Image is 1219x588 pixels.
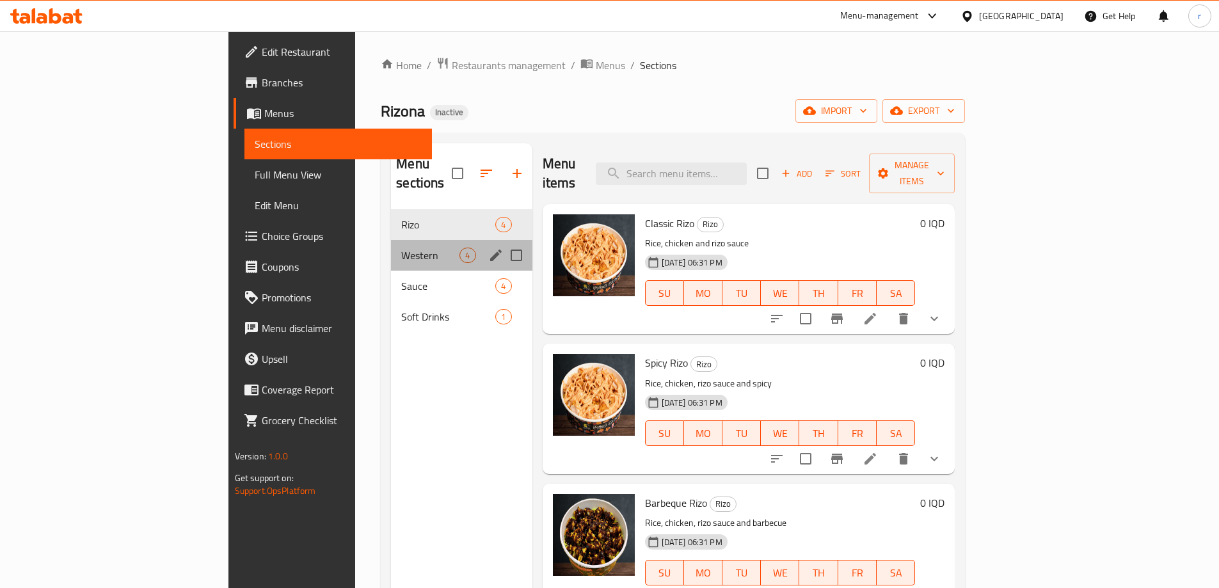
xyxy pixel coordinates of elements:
span: export [893,103,955,119]
span: Full Menu View [255,167,422,182]
a: Promotions [234,282,432,313]
button: SA [877,560,915,585]
a: Edit menu item [863,451,878,466]
div: Rizo4 [391,209,532,240]
span: Grocery Checklist [262,413,422,428]
button: SU [645,560,684,585]
span: Upsell [262,351,422,367]
button: export [882,99,965,123]
button: show more [919,443,950,474]
span: Sort items [817,164,869,184]
button: TH [799,280,838,306]
button: TH [799,420,838,446]
img: Barbeque Rizo [553,494,635,576]
a: Upsell [234,344,432,374]
span: SA [882,424,910,443]
div: Rizo [697,217,724,232]
span: Select to update [792,445,819,472]
button: FR [838,280,877,306]
button: delete [888,443,919,474]
div: Inactive [430,105,468,120]
span: Menu disclaimer [262,321,422,336]
span: Rizo [697,217,723,232]
div: Soft Drinks1 [391,301,532,332]
span: TU [728,284,756,303]
p: Rice, chicken, rizo sauce and barbecue [645,515,916,531]
span: Select section [749,160,776,187]
button: MO [684,420,722,446]
button: WE [761,280,799,306]
span: Manage items [879,157,944,189]
span: Restaurants management [452,58,566,73]
button: delete [888,303,919,334]
span: SA [882,284,910,303]
button: Sort [822,164,864,184]
button: SA [877,280,915,306]
p: Rice, chicken and rizo sauce [645,235,916,251]
button: import [795,99,877,123]
button: edit [486,246,506,265]
button: Manage items [869,154,955,193]
span: Sort sections [471,158,502,189]
a: Grocery Checklist [234,405,432,436]
a: Choice Groups [234,221,432,251]
a: Sections [244,129,432,159]
span: Get support on: [235,470,294,486]
span: FR [843,284,872,303]
span: TU [728,424,756,443]
h6: 0 IQD [920,494,944,512]
span: Coupons [262,259,422,274]
a: Support.OpsPlatform [235,482,316,499]
span: Classic Rizo [645,214,694,233]
span: [DATE] 06:31 PM [657,536,728,548]
span: WE [766,424,794,443]
a: Edit Restaurant [234,36,432,67]
button: TH [799,560,838,585]
span: SU [651,284,679,303]
button: sort-choices [761,303,792,334]
nav: Menu sections [391,204,532,337]
button: Add [776,164,817,184]
span: SU [651,424,679,443]
a: Edit Menu [244,190,432,221]
span: Edit Restaurant [262,44,422,60]
button: MO [684,280,722,306]
button: sort-choices [761,443,792,474]
a: Full Menu View [244,159,432,190]
span: 1 [496,311,511,323]
img: Classic Rizo [553,214,635,296]
div: items [495,278,511,294]
button: Branch-specific-item [822,443,852,474]
span: import [806,103,867,119]
button: SU [645,280,684,306]
span: Add [779,166,814,181]
button: MO [684,560,722,585]
span: Barbeque Rizo [645,493,707,513]
h6: 0 IQD [920,354,944,372]
span: Menus [264,106,422,121]
div: items [495,217,511,232]
span: 4 [496,280,511,292]
div: Western [401,248,459,263]
span: TH [804,424,833,443]
span: Promotions [262,290,422,305]
button: TU [722,560,761,585]
div: Menu-management [840,8,919,24]
button: FR [838,420,877,446]
span: Rizo [691,357,717,372]
a: Edit menu item [863,311,878,326]
span: Menus [596,58,625,73]
span: Inactive [430,107,468,118]
svg: Show Choices [927,311,942,326]
a: Menus [580,57,625,74]
span: Choice Groups [262,228,422,244]
a: Menus [234,98,432,129]
button: Add section [502,158,532,189]
div: Western4edit [391,240,532,271]
span: Sort [825,166,861,181]
span: [DATE] 06:31 PM [657,397,728,409]
span: MO [689,424,717,443]
h6: 0 IQD [920,214,944,232]
span: Sections [255,136,422,152]
svg: Show Choices [927,451,942,466]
